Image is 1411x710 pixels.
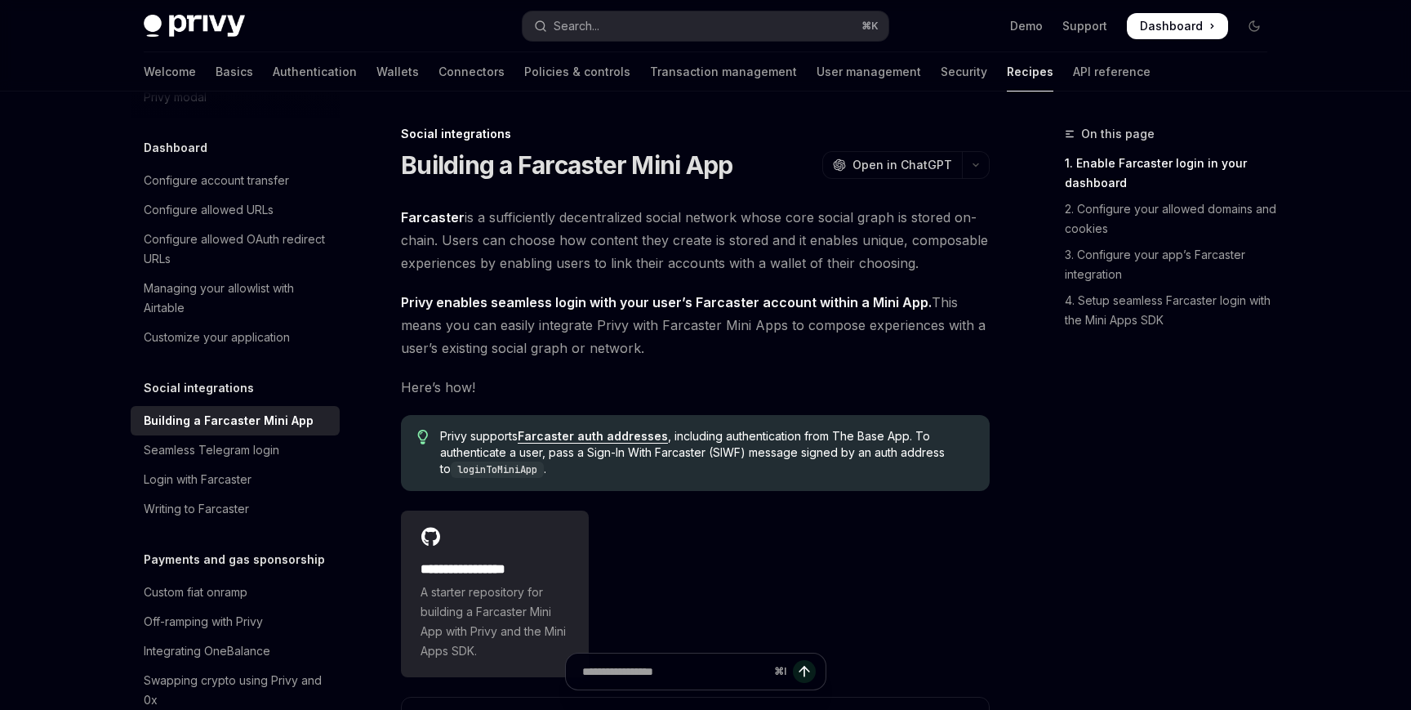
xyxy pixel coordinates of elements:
a: 3. Configure your app’s Farcaster integration [1065,242,1280,288]
div: Customize your application [144,328,290,347]
a: API reference [1073,52,1151,92]
div: Search... [554,16,599,36]
div: Configure account transfer [144,171,289,190]
button: Open search [523,11,888,41]
a: Transaction management [650,52,797,92]
a: Recipes [1007,52,1053,92]
a: Building a Farcaster Mini App [131,406,340,435]
span: On this page [1081,124,1155,144]
a: Wallets [376,52,419,92]
a: 2. Configure your allowed domains and cookies [1065,196,1280,242]
a: Dashboard [1127,13,1228,39]
a: Custom fiat onramp [131,578,340,607]
svg: Tip [417,430,429,444]
h5: Dashboard [144,138,207,158]
a: **** **** **** **A starter repository for building a Farcaster Mini App with Privy and the Mini A... [401,511,589,677]
a: Integrating OneBalance [131,636,340,666]
a: Support [1062,18,1107,34]
span: ⌘ K [861,20,879,33]
a: Configure allowed OAuth redirect URLs [131,225,340,274]
div: Configure allowed OAuth redirect URLs [144,230,330,269]
div: Integrating OneBalance [144,641,270,661]
h5: Social integrations [144,378,254,398]
strong: Privy enables seamless login with your user’s Farcaster account within a Mini App. [401,294,932,310]
a: Configure allowed URLs [131,195,340,225]
input: Ask a question... [582,654,768,690]
a: Managing your allowlist with Airtable [131,274,340,323]
span: A starter repository for building a Farcaster Mini App with Privy and the Mini Apps SDK. [421,583,569,661]
a: Seamless Telegram login [131,435,340,465]
a: Welcome [144,52,196,92]
h1: Building a Farcaster Mini App [401,150,732,180]
a: Off-ramping with Privy [131,607,340,636]
a: Farcaster [401,209,465,226]
span: Here’s how! [401,376,990,399]
a: Login with Farcaster [131,465,340,494]
a: Policies & controls [524,52,630,92]
a: Connectors [438,52,505,92]
div: Configure allowed URLs [144,200,274,220]
span: Dashboard [1140,18,1203,34]
div: Off-ramping with Privy [144,612,263,632]
div: Seamless Telegram login [144,440,279,460]
div: Building a Farcaster Mini App [144,411,314,431]
a: 4. Setup seamless Farcaster login with the Mini Apps SDK [1065,288,1280,333]
a: User management [817,52,921,92]
img: dark logo [144,15,245,38]
a: Basics [216,52,253,92]
button: Toggle dark mode [1241,13,1267,39]
div: Social integrations [401,126,990,142]
span: Open in ChatGPT [852,157,952,173]
span: Privy supports , including authentication from The Base App. To authenticate a user, pass a Sign-... [440,428,973,478]
code: loginToMiniApp [451,462,544,478]
strong: Farcaster [401,209,465,226]
h5: Payments and gas sponsorship [144,550,325,569]
a: Security [941,52,987,92]
div: Writing to Farcaster [144,499,249,519]
span: This means you can easily integrate Privy with Farcaster Mini Apps to compose experiences with a ... [401,291,990,359]
div: Login with Farcaster [144,470,251,489]
a: Writing to Farcaster [131,494,340,524]
a: Customize your application [131,323,340,352]
button: Send message [793,660,816,683]
div: Swapping crypto using Privy and 0x [144,671,330,710]
a: Demo [1010,18,1043,34]
span: is a sufficiently decentralized social network whose core social graph is stored on-chain. Users ... [401,206,990,275]
a: 1. Enable Farcaster login in your dashboard [1065,150,1280,196]
div: Custom fiat onramp [144,583,247,602]
a: Authentication [273,52,357,92]
a: Configure account transfer [131,166,340,195]
div: Managing your allowlist with Airtable [144,279,330,318]
button: Open in ChatGPT [822,151,962,179]
a: Farcaster auth addresses [518,429,668,444]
